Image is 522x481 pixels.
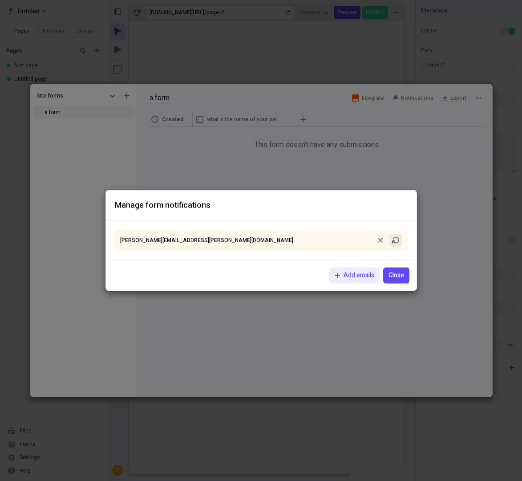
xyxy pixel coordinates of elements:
button: Add emails [329,268,380,284]
span: [PERSON_NAME][EMAIL_ADDRESS][PERSON_NAME][DOMAIN_NAME] [120,237,293,244]
span: Manage form notifications [115,200,210,212]
span: Add emails [344,271,374,281]
span: Close [388,271,404,281]
button: Close [383,268,409,284]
